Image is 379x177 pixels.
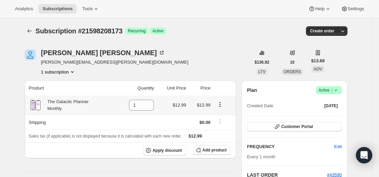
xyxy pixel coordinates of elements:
[82,6,93,12] span: Tools
[143,145,186,156] button: Apply discount
[173,102,186,108] span: $12.99
[29,134,182,139] span: Sales tax (if applicable) is not displayed because it is calculated with each new order.
[15,6,33,12] span: Analytics
[215,118,225,125] button: Shipping actions
[38,4,77,14] button: Subscriptions
[199,120,211,125] span: $0.00
[152,148,182,153] span: Apply discount
[356,147,372,163] div: Open Intercom Messenger
[311,58,325,64] span: $13.69
[25,26,34,36] button: Subscriptions
[334,143,342,150] span: Edit
[258,69,266,74] span: LTV
[304,4,335,14] button: Help
[319,87,339,94] span: Active
[255,60,269,65] span: $136.92
[42,6,73,12] span: Subscriptions
[247,154,275,159] span: Every 1 month
[348,6,364,12] span: Settings
[11,4,37,14] button: Analytics
[25,81,116,96] th: Product
[330,141,346,152] button: Edit
[320,101,342,111] button: [DATE]
[41,49,165,56] div: [PERSON_NAME] [PERSON_NAME]
[202,147,227,153] span: Add product
[41,59,188,66] span: [PERSON_NAME][EMAIL_ADDRESS][PERSON_NAME][DOMAIN_NAME]
[306,26,338,36] button: Create order
[310,28,334,34] span: Create order
[30,98,41,112] img: product img
[247,87,257,94] h2: Plan
[152,28,164,34] span: Active
[315,6,324,12] span: Help
[290,60,294,65] span: 10
[78,4,104,14] button: Tools
[128,28,146,34] span: Recurring
[337,4,368,14] button: Settings
[188,81,213,96] th: Price
[331,87,332,93] span: |
[324,103,338,109] span: [DATE]
[36,27,123,35] span: Subscription #21598208173
[286,58,299,67] button: 10
[188,133,202,139] span: $12.99
[116,81,156,96] th: Quantity
[193,145,231,155] button: Add product
[284,69,301,74] span: ORDERS
[247,143,334,150] h2: FREQUENCY
[281,124,313,129] span: Customer Portal
[48,106,62,111] small: Monthly
[247,122,342,131] button: Customer Portal
[156,81,188,96] th: Unit Price
[42,98,89,112] div: The Galactic Planner
[215,101,225,108] button: Product actions
[41,68,76,75] button: Product actions
[197,102,211,108] span: $12.99
[25,49,36,60] span: Delores Burton
[247,102,273,109] span: Created Date
[313,67,322,71] span: AOV
[25,115,116,130] th: Shipping
[251,58,273,67] button: $136.92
